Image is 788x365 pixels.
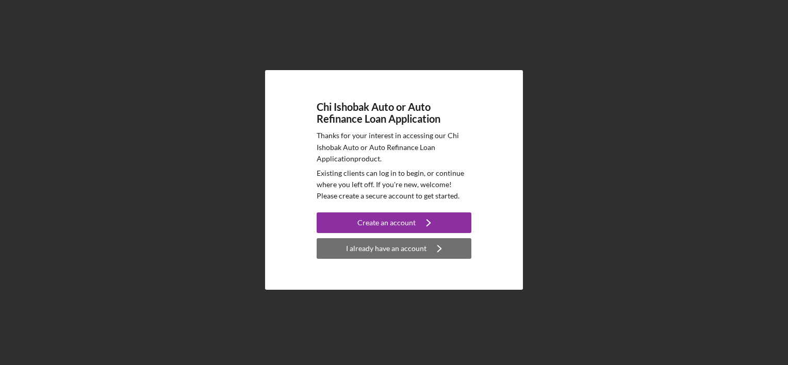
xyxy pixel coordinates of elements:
[317,212,471,233] button: Create an account
[317,130,471,164] p: Thanks for your interest in accessing our Chi Ishobak Auto or Auto Refinance Loan Application pro...
[317,238,471,259] button: I already have an account
[357,212,416,233] div: Create an account
[317,168,471,202] p: Existing clients can log in to begin, or continue where you left off. If you're new, welcome! Ple...
[317,212,471,236] a: Create an account
[346,238,426,259] div: I already have an account
[317,101,471,125] h4: Chi Ishobak Auto or Auto Refinance Loan Application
